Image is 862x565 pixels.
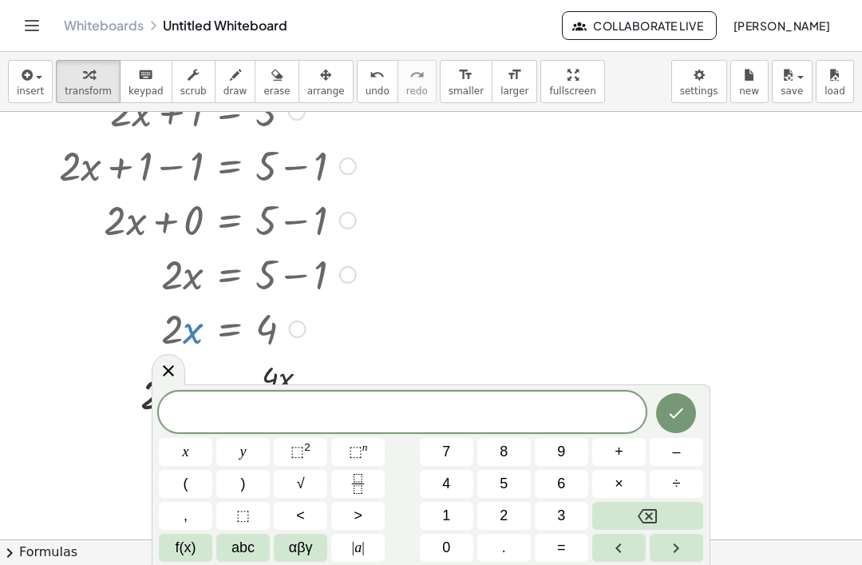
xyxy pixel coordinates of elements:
[274,470,327,498] button: Square root
[477,502,531,530] button: 2
[549,86,595,97] span: fullscreen
[733,18,830,33] span: [PERSON_NAME]
[442,441,450,463] span: 7
[615,441,623,463] span: +
[56,60,121,103] button: transform
[492,60,537,103] button: format_sizelarger
[557,473,565,495] span: 6
[592,438,646,466] button: Plus
[397,60,437,103] button: redoredo
[420,534,473,562] button: 0
[129,86,164,97] span: keypad
[650,438,703,466] button: Minus
[442,505,450,527] span: 1
[420,470,473,498] button: 4
[307,86,345,97] span: arrange
[240,441,247,463] span: y
[231,537,255,559] span: abc
[477,470,531,498] button: 5
[184,505,188,527] span: ,
[216,470,270,498] button: )
[816,60,854,103] button: load
[223,86,247,97] span: draw
[535,438,588,466] button: 9
[370,66,385,85] i: undo
[449,86,484,97] span: smaller
[241,473,246,495] span: )
[739,86,759,97] span: new
[299,60,354,103] button: arrange
[458,66,473,85] i: format_size
[64,18,144,34] a: Whiteboards
[331,502,385,530] button: Greater than
[650,470,703,498] button: Divide
[138,66,153,85] i: keyboard
[650,534,703,562] button: Right arrow
[176,537,196,559] span: f(x)
[263,86,290,97] span: erase
[507,66,522,85] i: format_size
[236,505,250,527] span: ⬚
[824,86,845,97] span: load
[297,473,305,495] span: √
[477,534,531,562] button: .
[120,60,172,103] button: keyboardkeypad
[562,11,717,40] button: Collaborate Live
[535,502,588,530] button: 3
[406,86,428,97] span: redo
[500,473,508,495] span: 5
[183,441,189,463] span: x
[720,11,843,40] button: [PERSON_NAME]
[354,505,362,527] span: >
[442,473,450,495] span: 4
[352,537,365,559] span: a
[362,441,368,453] sup: n
[557,505,565,527] span: 3
[420,438,473,466] button: 7
[19,13,45,38] button: Toggle navigation
[500,86,528,97] span: larger
[159,470,212,498] button: (
[296,505,305,527] span: <
[672,441,680,463] span: –
[366,86,389,97] span: undo
[592,534,646,562] button: Left arrow
[331,470,385,498] button: Fraction
[274,502,327,530] button: Less than
[274,438,327,466] button: Squared
[8,60,53,103] button: insert
[592,470,646,498] button: Times
[331,438,385,466] button: Superscript
[409,66,425,85] i: redo
[440,60,492,103] button: format_sizesmaller
[159,502,212,530] button: ,
[592,502,703,530] button: Backspace
[772,60,813,103] button: save
[172,60,215,103] button: scrub
[255,60,299,103] button: erase
[557,537,566,559] span: =
[215,60,256,103] button: draw
[180,86,207,97] span: scrub
[349,444,362,460] span: ⬚
[615,473,623,495] span: ×
[671,60,727,103] button: settings
[291,444,304,460] span: ⬚
[502,537,506,559] span: .
[535,534,588,562] button: Equals
[352,539,355,555] span: |
[159,534,212,562] button: Functions
[289,537,313,559] span: αβγ
[216,502,270,530] button: Placeholder
[216,534,270,562] button: Alphabet
[535,470,588,498] button: 6
[184,473,188,495] span: (
[357,60,398,103] button: undoundo
[362,539,365,555] span: |
[680,86,718,97] span: settings
[656,393,696,433] button: Done
[65,86,112,97] span: transform
[442,537,450,559] span: 0
[420,502,473,530] button: 1
[331,534,385,562] button: Absolute value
